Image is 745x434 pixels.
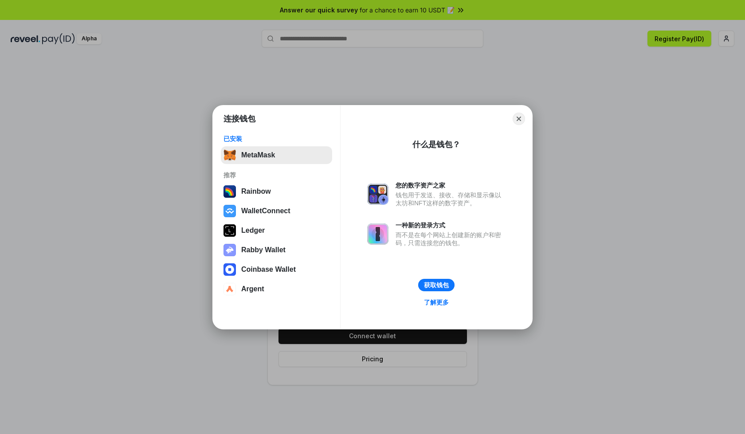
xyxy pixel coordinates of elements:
[396,221,506,229] div: 一种新的登录方式
[412,139,460,150] div: 什么是钱包？
[223,113,255,124] h1: 连接钱包
[396,191,506,207] div: 钱包用于发送、接收、存储和显示像以太坊和NFT这样的数字资产。
[221,241,332,259] button: Rabby Wallet
[223,205,236,217] img: svg+xml,%3Csvg%20width%3D%2228%22%20height%3D%2228%22%20viewBox%3D%220%200%2028%2028%22%20fill%3D...
[241,188,271,195] div: Rainbow
[221,183,332,200] button: Rainbow
[241,151,275,159] div: MetaMask
[241,246,286,254] div: Rabby Wallet
[241,285,264,293] div: Argent
[223,263,236,276] img: svg+xml,%3Csvg%20width%3D%2228%22%20height%3D%2228%22%20viewBox%3D%220%200%2028%2028%22%20fill%3D...
[223,149,236,161] img: svg+xml,%3Csvg%20fill%3D%22none%22%20height%3D%2233%22%20viewBox%3D%220%200%2035%2033%22%20width%...
[367,184,388,205] img: svg+xml,%3Csvg%20xmlns%3D%22http%3A%2F%2Fwww.w3.org%2F2000%2Fsvg%22%20fill%3D%22none%22%20viewBox...
[223,283,236,295] img: svg+xml,%3Csvg%20width%3D%2228%22%20height%3D%2228%22%20viewBox%3D%220%200%2028%2028%22%20fill%3D...
[223,171,329,179] div: 推荐
[223,224,236,237] img: svg+xml,%3Csvg%20xmlns%3D%22http%3A%2F%2Fwww.w3.org%2F2000%2Fsvg%22%20width%3D%2228%22%20height%3...
[223,135,329,143] div: 已安装
[513,113,525,125] button: Close
[241,266,296,274] div: Coinbase Wallet
[221,146,332,164] button: MetaMask
[223,244,236,256] img: svg+xml,%3Csvg%20xmlns%3D%22http%3A%2F%2Fwww.w3.org%2F2000%2Fsvg%22%20fill%3D%22none%22%20viewBox...
[241,207,290,215] div: WalletConnect
[424,281,449,289] div: 获取钱包
[221,280,332,298] button: Argent
[221,261,332,278] button: Coinbase Wallet
[367,223,388,245] img: svg+xml,%3Csvg%20xmlns%3D%22http%3A%2F%2Fwww.w3.org%2F2000%2Fsvg%22%20fill%3D%22none%22%20viewBox...
[424,298,449,306] div: 了解更多
[221,222,332,239] button: Ledger
[419,297,454,308] a: 了解更多
[396,231,506,247] div: 而不是在每个网站上创建新的账户和密码，只需连接您的钱包。
[221,202,332,220] button: WalletConnect
[396,181,506,189] div: 您的数字资产之家
[223,185,236,198] img: svg+xml,%3Csvg%20width%3D%22120%22%20height%3D%22120%22%20viewBox%3D%220%200%20120%20120%22%20fil...
[241,227,265,235] div: Ledger
[418,279,455,291] button: 获取钱包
